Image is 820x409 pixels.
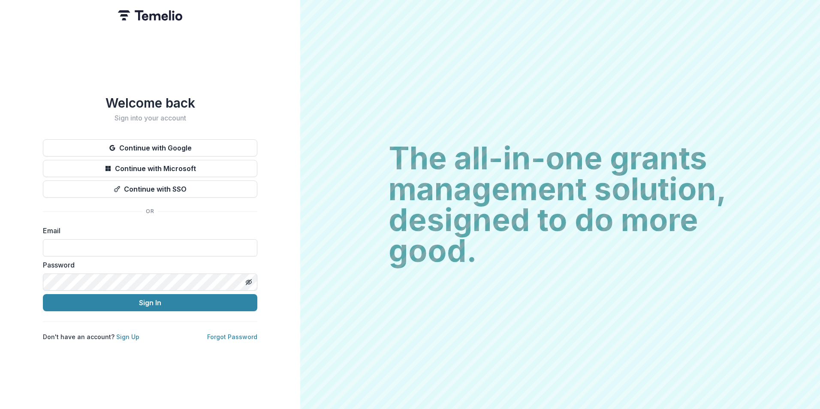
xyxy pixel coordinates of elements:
button: Toggle password visibility [242,275,256,289]
a: Sign Up [116,333,139,340]
button: Sign In [43,294,257,311]
button: Continue with SSO [43,180,257,198]
a: Forgot Password [207,333,257,340]
h2: Sign into your account [43,114,257,122]
button: Continue with Google [43,139,257,156]
img: Temelio [118,10,182,21]
h1: Welcome back [43,95,257,111]
p: Don't have an account? [43,332,139,341]
button: Continue with Microsoft [43,160,257,177]
label: Email [43,226,252,236]
label: Password [43,260,252,270]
